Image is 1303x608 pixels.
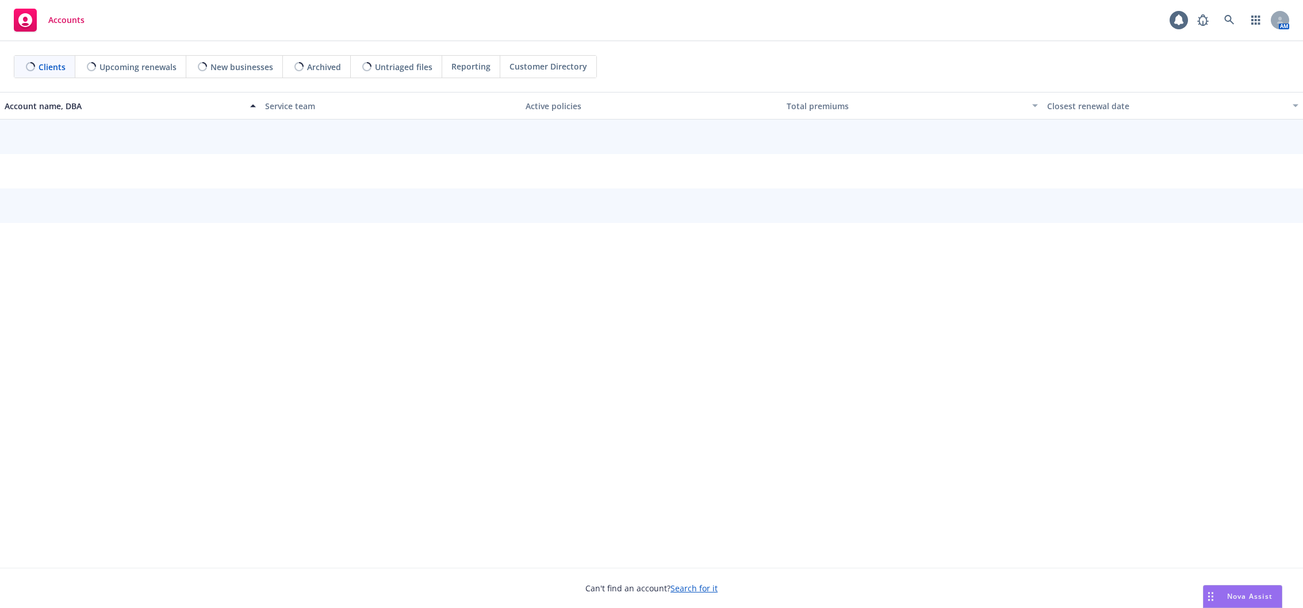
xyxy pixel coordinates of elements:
span: Upcoming renewals [99,61,177,73]
span: Accounts [48,16,85,25]
span: Nova Assist [1227,591,1273,601]
div: Closest renewal date [1047,100,1286,112]
button: Total premiums [782,92,1043,120]
span: Reporting [451,60,490,72]
span: New businesses [210,61,273,73]
span: Customer Directory [509,60,587,72]
button: Nova Assist [1203,585,1282,608]
div: Service team [265,100,516,112]
span: Can't find an account? [585,582,718,594]
a: Search for it [670,583,718,594]
div: Account name, DBA [5,100,243,112]
a: Search [1218,9,1241,32]
div: Drag to move [1204,586,1218,607]
span: Untriaged files [375,61,432,73]
a: Accounts [9,4,89,36]
div: Total premiums [787,100,1025,112]
button: Service team [260,92,521,120]
span: Archived [307,61,341,73]
button: Closest renewal date [1043,92,1303,120]
span: Clients [39,61,66,73]
div: Active policies [526,100,777,112]
a: Switch app [1244,9,1267,32]
button: Active policies [521,92,781,120]
a: Report a Bug [1191,9,1214,32]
